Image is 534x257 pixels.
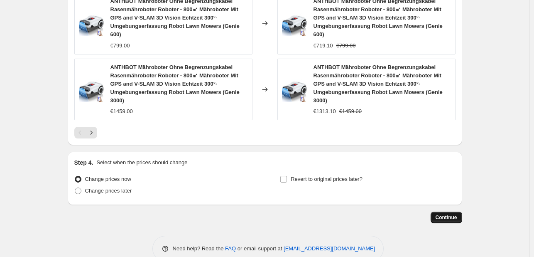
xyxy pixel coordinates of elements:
[96,158,187,167] p: Select when the prices should change
[282,77,307,102] img: 61xR1B58g9L_80x.jpg
[79,77,104,102] img: 61xR1B58g9L_80x.jpg
[314,107,336,116] div: €1313.10
[431,212,462,223] button: Continue
[336,42,356,50] strike: €799.00
[86,127,97,138] button: Next
[314,64,443,104] span: ANTHBOT Mähroboter Ohne Begrenzungskabel Rasenmähroboter Roboter - 800㎡ Mähroboter Mit GPS and V-...
[85,176,131,182] span: Change prices now
[339,107,362,116] strike: €1459.00
[110,42,130,50] div: €799.00
[284,245,375,252] a: [EMAIL_ADDRESS][DOMAIN_NAME]
[282,11,307,36] img: 61xR1B58g9L_80x.jpg
[291,176,363,182] span: Revert to original prices later?
[236,245,284,252] span: or email support at
[74,158,93,167] h2: Step 4.
[110,64,240,104] span: ANTHBOT Mähroboter Ohne Begrenzungskabel Rasenmähroboter Roboter - 800㎡ Mähroboter Mit GPS and V-...
[79,11,104,36] img: 61xR1B58g9L_80x.jpg
[110,107,133,116] div: €1459.00
[225,245,236,252] a: FAQ
[314,42,333,50] div: €719.10
[85,188,132,194] span: Change prices later
[436,214,457,221] span: Continue
[173,245,225,252] span: Need help? Read the
[74,127,97,138] nav: Pagination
